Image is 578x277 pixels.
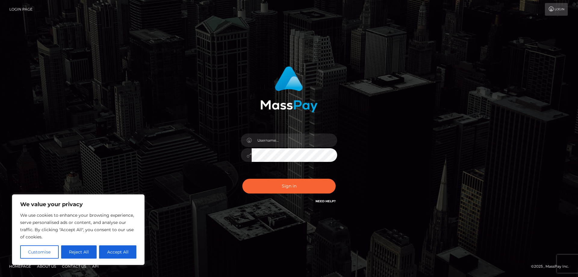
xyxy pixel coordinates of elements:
[20,245,59,259] button: Customise
[35,262,58,271] a: About Us
[99,245,136,259] button: Accept All
[12,194,144,265] div: We value your privacy
[7,262,33,271] a: Homepage
[242,179,336,194] button: Sign in
[20,212,136,241] p: We use cookies to enhance your browsing experience, serve personalised ads or content, and analys...
[90,262,101,271] a: API
[20,201,136,208] p: We value your privacy
[61,245,97,259] button: Reject All
[260,66,318,112] img: MassPay Login
[531,263,573,270] div: © 2025 , MassPay Inc.
[60,262,89,271] a: Contact Us
[315,199,336,203] a: Need Help?
[545,3,568,16] a: Login
[9,3,33,16] a: Login Page
[252,134,337,147] input: Username...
